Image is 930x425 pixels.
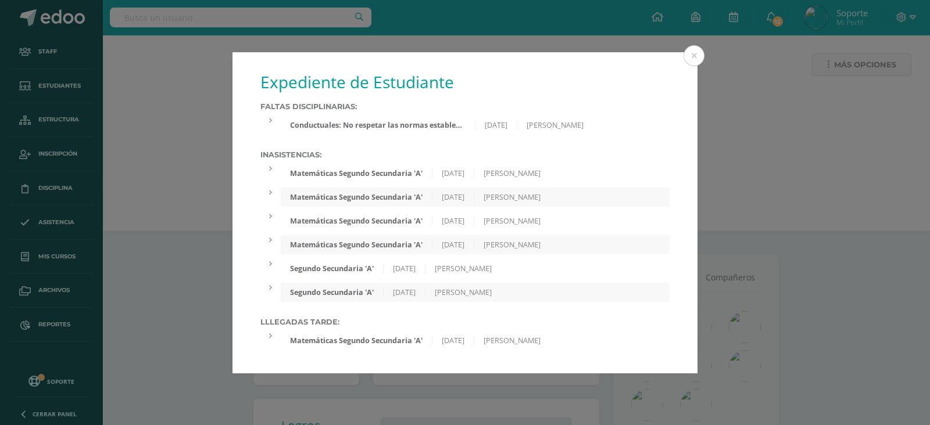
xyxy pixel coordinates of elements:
div: [DATE] [432,216,474,226]
div: Matemáticas Segundo Secundaria 'A' [281,192,432,202]
div: [PERSON_NAME] [425,287,501,297]
div: [PERSON_NAME] [474,336,550,345]
div: [PERSON_NAME] [474,216,550,226]
div: Matemáticas Segundo Secundaria 'A' [281,336,432,345]
div: Matemáticas Segundo Secundaria 'A' [281,216,432,226]
div: [DATE] [432,336,474,345]
div: Segundo Secundaria 'A' [281,287,384,297]
label: Lllegadas tarde: [260,318,670,326]
div: [DATE] [432,168,474,178]
div: [PERSON_NAME] [517,120,593,130]
div: [DATE] [475,120,517,130]
div: Conductuales: No respetar las normas establecidas. [281,120,475,130]
div: Matemáticas Segundo Secundaria 'A' [281,168,432,178]
div: [PERSON_NAME] [474,192,550,202]
div: [PERSON_NAME] [425,264,501,273]
label: Faltas Disciplinarias: [260,102,670,111]
div: [DATE] [432,192,474,202]
div: [PERSON_NAME] [474,240,550,250]
div: [DATE] [384,264,425,273]
button: Close (Esc) [684,45,704,66]
h1: Expediente de Estudiante [260,71,670,93]
div: [PERSON_NAME] [474,168,550,178]
label: Inasistencias: [260,150,670,159]
div: [DATE] [384,287,425,297]
div: Matemáticas Segundo Secundaria 'A' [281,240,432,250]
div: [DATE] [432,240,474,250]
div: Segundo Secundaria 'A' [281,264,384,273]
